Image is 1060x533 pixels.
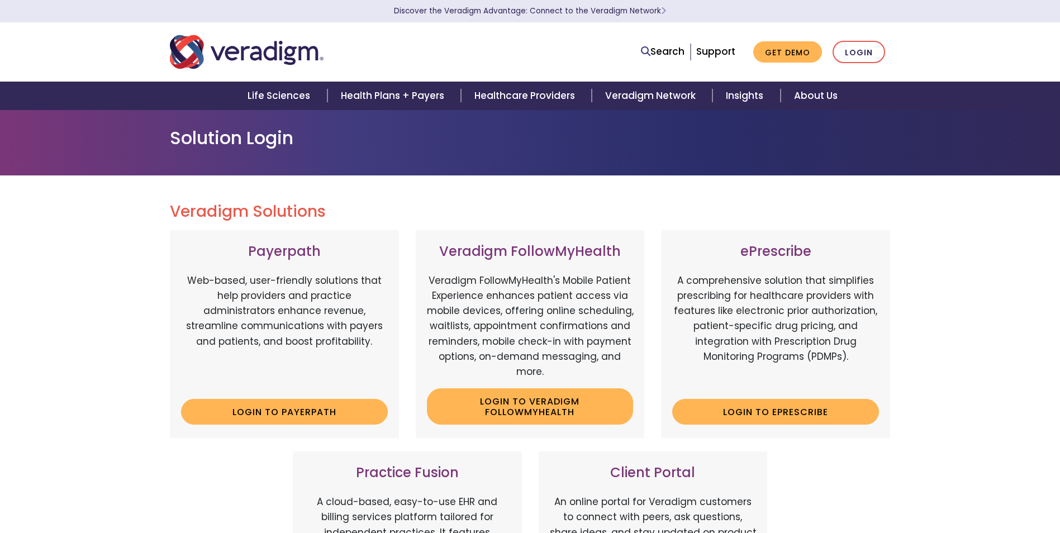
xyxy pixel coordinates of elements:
a: Login to ePrescribe [672,399,879,425]
p: A comprehensive solution that simplifies prescribing for healthcare providers with features like ... [672,273,879,391]
a: Life Sciences [234,82,327,110]
h1: Solution Login [170,127,891,149]
h3: ePrescribe [672,244,879,260]
span: Learn More [661,6,666,16]
p: Web-based, user-friendly solutions that help providers and practice administrators enhance revenu... [181,273,388,391]
a: Insights [712,82,780,110]
a: About Us [781,82,851,110]
img: Veradigm logo [170,34,324,70]
a: Discover the Veradigm Advantage: Connect to the Veradigm NetworkLearn More [394,6,666,16]
a: Search [641,44,685,59]
p: Veradigm FollowMyHealth's Mobile Patient Experience enhances patient access via mobile devices, o... [427,273,634,379]
a: Health Plans + Payers [327,82,461,110]
h2: Veradigm Solutions [170,202,891,221]
a: Support [696,45,735,58]
h3: Client Portal [550,465,757,481]
a: Veradigm Network [592,82,712,110]
h3: Payerpath [181,244,388,260]
h3: Practice Fusion [304,465,511,481]
a: Healthcare Providers [461,82,592,110]
a: Login to Veradigm FollowMyHealth [427,388,634,425]
a: Login [833,41,885,64]
a: Get Demo [753,41,822,63]
h3: Veradigm FollowMyHealth [427,244,634,260]
a: Login to Payerpath [181,399,388,425]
